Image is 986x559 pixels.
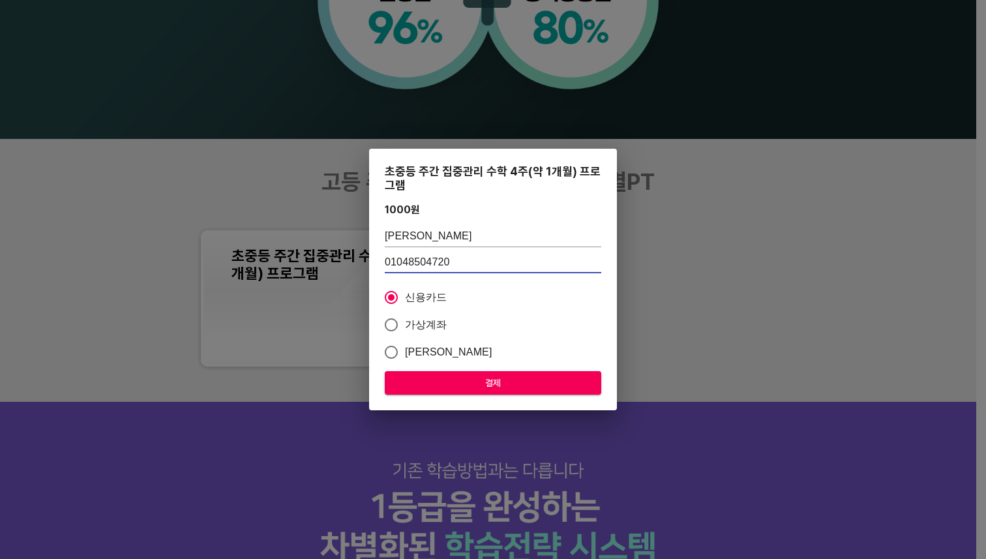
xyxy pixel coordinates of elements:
[385,252,601,273] input: 학생 연락처
[405,344,492,360] span: [PERSON_NAME]
[385,204,420,216] div: 1000 원
[405,317,447,333] span: 가상계좌
[385,164,601,192] div: 초중등 주간 집중관리 수학 4주(약 1개월) 프로그램
[395,375,591,391] span: 결제
[385,226,601,247] input: 학생 이름
[405,290,447,305] span: 신용카드
[385,371,601,395] button: 결제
